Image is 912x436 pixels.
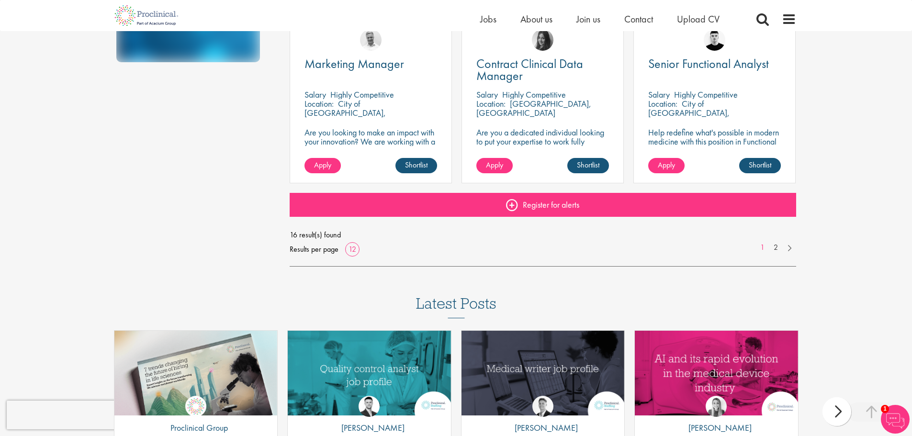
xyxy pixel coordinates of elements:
span: Apply [658,160,675,170]
img: Heidi Hennigan [532,29,553,51]
a: Link to a post [635,331,798,415]
a: 2 [769,242,783,253]
span: Results per page [290,242,338,257]
a: Apply [304,158,341,173]
a: Upload CV [677,13,720,25]
span: 1 [881,405,889,413]
img: Medical writer job profile [462,331,625,415]
span: Location: [648,98,677,109]
span: Salary [476,89,498,100]
p: Are you looking to make an impact with your innovation? We are working with a well-established ph... [304,128,437,173]
a: About us [520,13,552,25]
span: Contract Clinical Data Manager [476,56,583,84]
a: 12 [345,244,360,254]
p: [GEOGRAPHIC_DATA], [GEOGRAPHIC_DATA] [476,98,591,118]
p: Are you a dedicated individual looking to put your expertise to work fully flexibly in a remote p... [476,128,609,155]
a: Shortlist [567,158,609,173]
a: Senior Functional Analyst [648,58,781,70]
img: Proclinical: Life sciences hiring trends report 2025 [114,331,278,423]
img: George Watson [532,396,553,417]
a: Contact [624,13,653,25]
a: Marketing Manager [304,58,437,70]
span: Apply [486,160,503,170]
img: Joshua Bye [360,29,382,51]
img: Patrick Melody [704,29,725,51]
a: Contract Clinical Data Manager [476,58,609,82]
p: [PERSON_NAME] [507,422,578,434]
a: Shortlist [395,158,437,173]
span: Senior Functional Analyst [648,56,769,72]
p: City of [GEOGRAPHIC_DATA], [GEOGRAPHIC_DATA] [648,98,730,127]
h3: Latest Posts [416,295,496,318]
a: Join us [576,13,600,25]
a: 1 [755,242,769,253]
img: Joshua Godden [359,396,380,417]
img: AI and Its Impact on the Medical Device Industry | Proclinical [635,331,798,415]
span: Location: [304,98,334,109]
p: Highly Competitive [674,89,738,100]
span: 16 result(s) found [290,228,796,242]
a: Link to a post [114,331,278,415]
a: Register for alerts [290,193,796,217]
p: Highly Competitive [502,89,566,100]
p: [PERSON_NAME] [681,422,752,434]
iframe: reCAPTCHA [7,401,129,429]
a: Link to a post [288,331,451,415]
img: Proclinical Group [185,396,206,417]
p: [PERSON_NAME] [334,422,405,434]
img: Chatbot [881,405,910,434]
p: City of [GEOGRAPHIC_DATA], [GEOGRAPHIC_DATA] [304,98,386,127]
p: Help redefine what's possible in modern medicine with this position in Functional Analysis! [648,128,781,155]
span: Salary [304,89,326,100]
a: Jobs [480,13,496,25]
img: Hannah Burke [706,396,727,417]
span: Location: [476,98,506,109]
a: Apply [476,158,513,173]
img: quality control analyst job profile [288,331,451,415]
a: Shortlist [739,158,781,173]
p: Proclinical Group [163,422,228,434]
div: next [822,397,851,426]
a: Link to a post [462,331,625,415]
span: Salary [648,89,670,100]
span: Marketing Manager [304,56,404,72]
span: Apply [314,160,331,170]
p: Highly Competitive [330,89,394,100]
a: Apply [648,158,685,173]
